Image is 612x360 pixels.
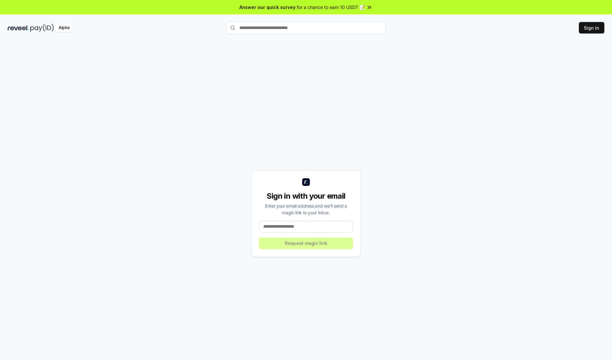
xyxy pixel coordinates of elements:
div: Alpha [55,24,73,32]
div: Enter your email address and we’ll send a magic link to your inbox. [259,202,353,216]
span: for a chance to earn 10 USDT 📝 [297,4,365,11]
img: logo_small [302,178,310,186]
span: Answer our quick survey [239,4,295,11]
button: Sign In [579,22,604,33]
img: reveel_dark [8,24,29,32]
div: Sign in with your email [259,191,353,201]
img: pay_id [30,24,54,32]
